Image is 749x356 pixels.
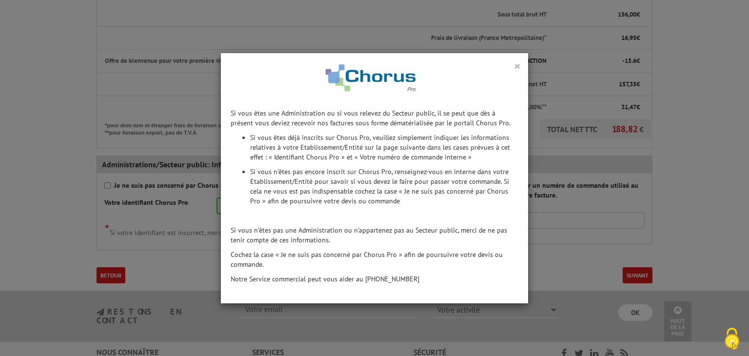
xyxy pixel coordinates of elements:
p: Si vous n’êtes pas une Administration ou n’appartenez pas au Secteur public, merci de ne pas teni... [231,225,518,245]
li: Si vous n’êtes pas encore inscrit sur Chorus Pro, renseignez-vous en interne dans votre Etablisse... [250,167,518,206]
p: Si vous êtes une Administration ou si vous relevez du Secteur public, il se peut que dès à présen... [231,108,518,128]
img: chorus [322,60,420,96]
img: Cookies (fenêtre modale) [720,327,744,351]
p: Cochez la case « Je ne suis pas concerné par Chorus Pro » afin de poursuivre votre devis ou comma... [231,250,518,269]
li: Si vous êtes déjà inscrits sur Chorus Pro, veuillez simplement indiquer les informations relative... [250,133,518,162]
button: Cookies (fenêtre modale) [715,323,749,356]
button: × [514,59,521,72]
p: Notre Service commercial peut vous aider au [PHONE_NUMBER] [231,274,518,284]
